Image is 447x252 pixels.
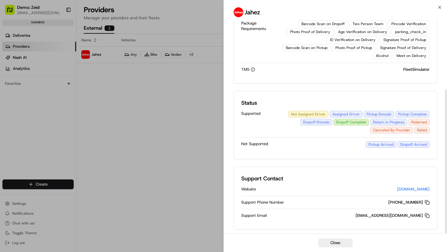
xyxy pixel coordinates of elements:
div: Support Email [241,213,356,218]
div: TMS [241,67,403,72]
button: Close [318,239,353,247]
div: Two Person Team [349,21,387,27]
div: Signature Proof of Delivery [377,44,430,51]
div: Support Phone Number [241,200,388,205]
button: Start new chat [104,60,111,68]
div: Package Requirements [241,21,279,32]
div: Pincode Verification [388,21,430,27]
span: Not Supported [241,141,361,147]
h2: Jahez [245,8,260,17]
div: We're available if you need us! [21,65,77,70]
div: ID Verification on Delivery [327,36,379,43]
img: 1736555255976-a54dd68f-1ca7-489b-9aae-adbdc363a1c4 [6,58,17,70]
a: 📗Knowledge Base [4,86,49,97]
div: [PHONE_NUMBER] [388,200,430,205]
div: Meet on Delivery [393,52,430,59]
h2: Support Contact [241,174,430,183]
a: [DOMAIN_NAME] [397,186,430,192]
input: Clear [16,39,101,46]
a: 💻API Documentation [49,86,101,97]
img: jahez.png [234,7,243,17]
div: 📗 [6,89,11,94]
h2: Status [241,99,430,107]
div: [EMAIL_ADDRESS][DOMAIN_NAME] [356,213,430,218]
div: Start new chat [21,58,100,65]
div: Photo Proof of Delivery [287,28,334,35]
div: Website [241,186,397,192]
div: 💻 [52,89,57,94]
span: Knowledge Base [12,89,47,95]
span: Supported [241,111,279,116]
div: Alcohol [372,52,392,59]
div: Barcode Scan on Pickup [283,44,331,51]
img: Nash [6,6,18,18]
div: Barcode Scan on Dropoff [298,21,348,27]
div: Photo Proof of Pickup [332,44,375,51]
div: Signature Proof of Pickup [380,36,430,43]
p: Welcome 👋 [6,24,111,34]
span: API Documentation [58,89,98,95]
div: parking_check_in [392,28,430,35]
p: FleetSimulator [403,67,430,72]
div: Age Verification on Delivery [335,28,390,35]
a: Powered byPylon [43,103,74,108]
span: Pylon [61,104,74,108]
